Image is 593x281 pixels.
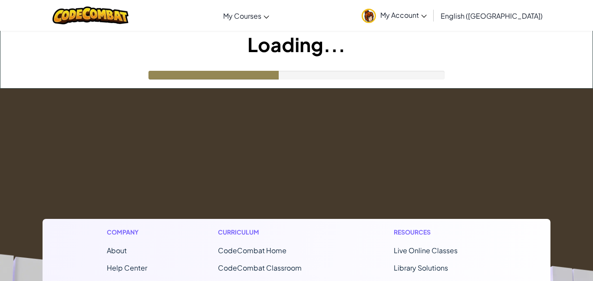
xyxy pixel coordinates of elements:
[218,263,302,272] a: CodeCombat Classroom
[394,263,448,272] a: Library Solutions
[223,11,261,20] span: My Courses
[107,263,147,272] a: Help Center
[380,10,427,20] span: My Account
[107,228,147,237] h1: Company
[394,228,486,237] h1: Resources
[0,31,593,58] h1: Loading...
[436,4,547,27] a: English ([GEOGRAPHIC_DATA])
[107,246,127,255] a: About
[218,228,323,237] h1: Curriculum
[357,2,431,29] a: My Account
[218,246,287,255] span: CodeCombat Home
[219,4,273,27] a: My Courses
[362,9,376,23] img: avatar
[394,246,458,255] a: Live Online Classes
[441,11,543,20] span: English ([GEOGRAPHIC_DATA])
[53,7,128,24] img: CodeCombat logo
